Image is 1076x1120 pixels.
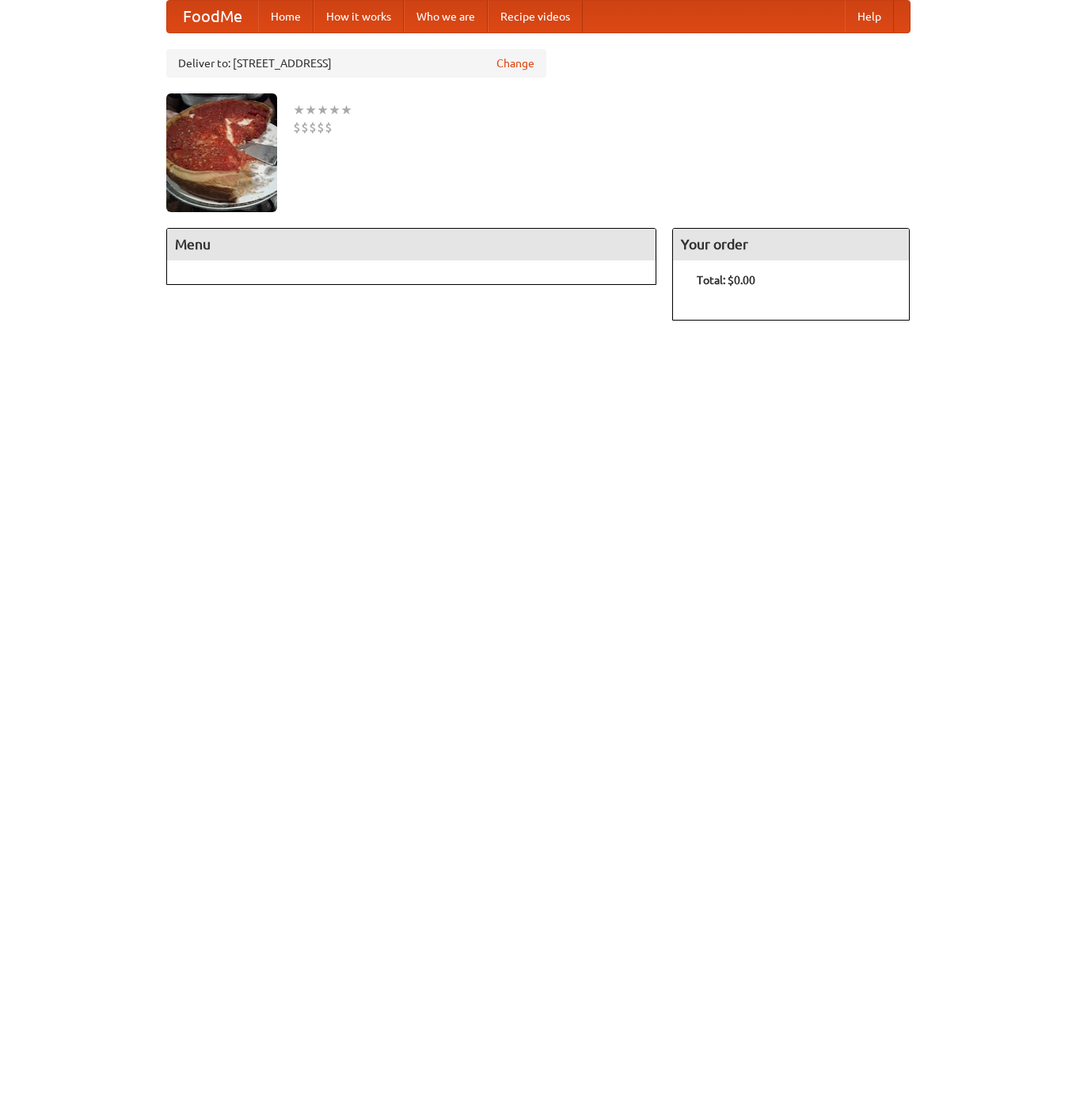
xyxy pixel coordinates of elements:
li: $ [309,119,317,136]
li: ★ [305,101,317,119]
li: ★ [329,101,340,119]
li: $ [325,119,333,136]
b: Total: $0.00 [697,274,755,287]
h4: Menu [167,229,656,260]
div: Deliver to: [STREET_ADDRESS] [166,49,546,78]
a: Who we are [404,1,488,32]
li: $ [301,119,309,136]
li: $ [293,119,301,136]
li: ★ [340,101,352,119]
img: angular.jpg [166,93,277,212]
a: Home [258,1,314,32]
li: ★ [293,101,305,119]
h4: Your order [673,229,909,260]
li: $ [317,119,325,136]
a: Help [845,1,894,32]
a: Change [496,55,534,71]
li: ★ [317,101,329,119]
a: How it works [314,1,404,32]
a: Recipe videos [488,1,583,32]
a: FoodMe [167,1,258,32]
